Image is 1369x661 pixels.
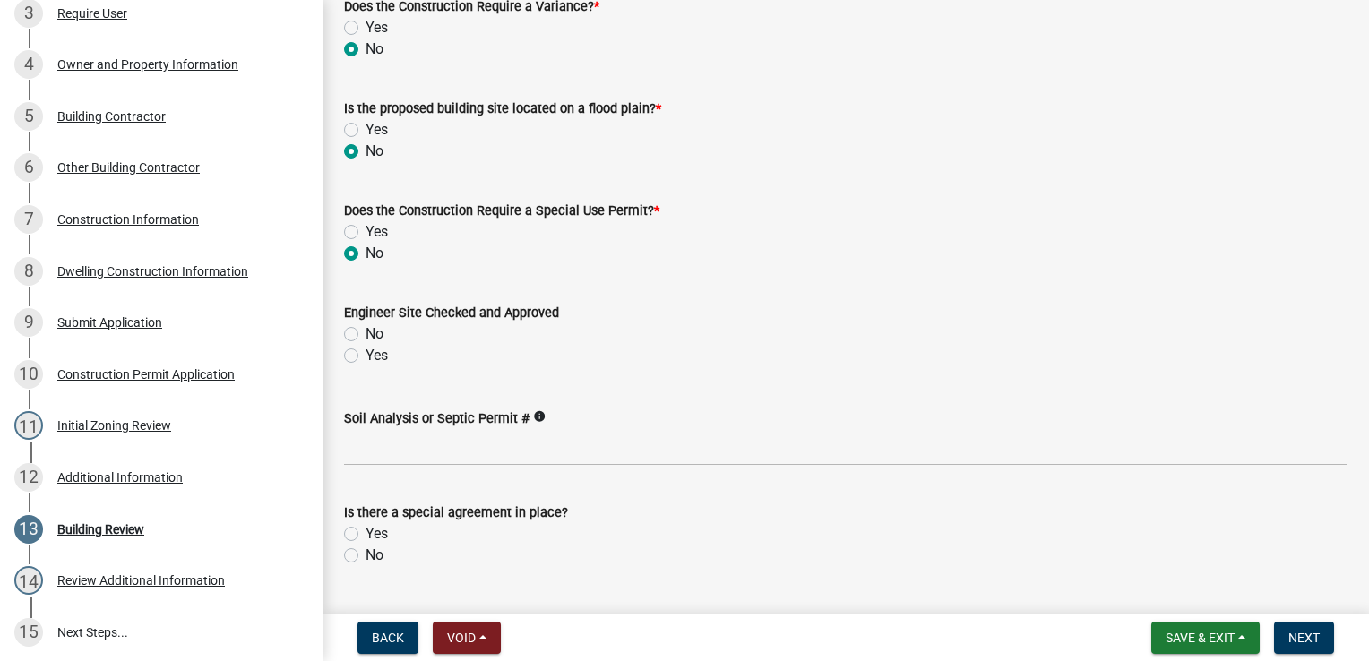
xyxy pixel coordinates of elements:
[57,316,162,329] div: Submit Application
[344,307,559,320] label: Engineer Site Checked and Approved
[533,410,546,423] i: info
[344,103,661,116] label: Is the proposed building site located on a flood plain?
[14,411,43,440] div: 11
[57,161,200,174] div: Other Building Contractor
[366,39,383,60] label: No
[57,574,225,587] div: Review Additional Information
[57,265,248,278] div: Dwelling Construction Information
[14,153,43,182] div: 6
[433,622,501,654] button: Void
[366,141,383,162] label: No
[14,463,43,492] div: 12
[14,515,43,544] div: 13
[1288,631,1320,645] span: Next
[366,17,388,39] label: Yes
[357,622,418,654] button: Back
[447,631,476,645] span: Void
[1166,631,1235,645] span: Save & Exit
[366,323,383,345] label: No
[1274,622,1334,654] button: Next
[57,58,238,71] div: Owner and Property Information
[57,213,199,226] div: Construction Information
[366,545,383,566] label: No
[344,205,659,218] label: Does the Construction Require a Special Use Permit?
[14,618,43,647] div: 15
[344,507,568,519] label: Is there a special agreement in place?
[14,566,43,595] div: 14
[14,50,43,79] div: 4
[366,345,388,366] label: Yes
[344,1,599,13] label: Does the Construction Require a Variance?
[1151,622,1260,654] button: Save & Exit
[372,631,404,645] span: Back
[14,308,43,337] div: 9
[57,419,171,432] div: Initial Zoning Review
[57,7,127,20] div: Require User
[57,471,183,484] div: Additional Information
[366,523,388,545] label: Yes
[366,221,388,243] label: Yes
[14,257,43,286] div: 8
[57,368,235,381] div: Construction Permit Application
[14,102,43,131] div: 5
[366,243,383,264] label: No
[14,205,43,234] div: 7
[344,413,530,425] label: Soil Analysis or Septic Permit #
[14,360,43,389] div: 10
[57,523,144,536] div: Building Review
[366,119,388,141] label: Yes
[57,110,166,123] div: Building Contractor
